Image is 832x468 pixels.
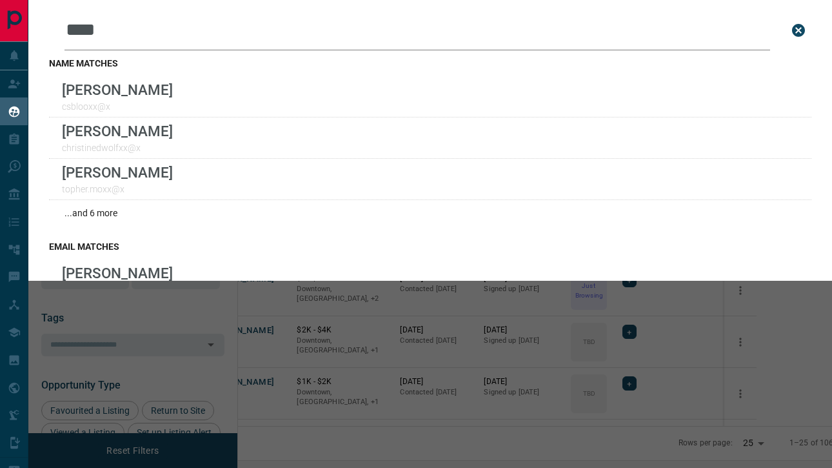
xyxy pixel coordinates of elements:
[62,81,173,98] p: [PERSON_NAME]
[49,200,811,226] div: ...and 6 more
[62,123,173,139] p: [PERSON_NAME]
[62,184,173,194] p: topher.moxx@x
[62,164,173,181] p: [PERSON_NAME]
[786,17,811,43] button: close search bar
[49,58,811,68] h3: name matches
[62,265,173,281] p: [PERSON_NAME]
[62,143,173,153] p: christinedwolfxx@x
[62,101,173,112] p: csblooxx@x
[49,241,811,252] h3: email matches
